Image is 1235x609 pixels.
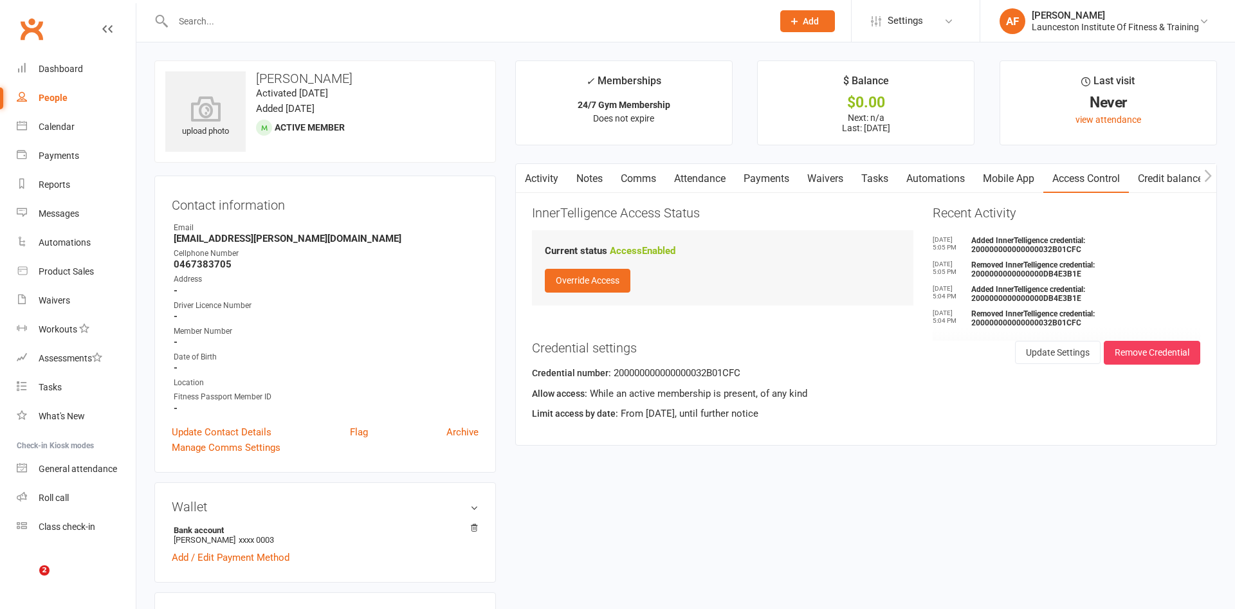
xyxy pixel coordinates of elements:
[39,382,62,392] div: Tasks
[888,6,923,35] span: Settings
[39,411,85,421] div: What's New
[593,113,654,123] span: Does not expire
[39,93,68,103] div: People
[612,164,665,194] a: Comms
[933,260,965,276] time: [DATE] 5:05 PM
[17,286,136,315] a: Waivers
[532,406,1200,426] div: From [DATE], until further notice
[39,150,79,161] div: Payments
[17,55,136,84] a: Dashboard
[567,164,612,194] a: Notes
[17,113,136,141] a: Calendar
[843,73,889,96] div: $ Balance
[17,170,136,199] a: Reports
[586,75,594,87] i: ✓
[169,12,764,30] input: Search...
[610,245,675,257] strong: Access Enabled
[665,164,735,194] a: Attendance
[172,440,280,455] a: Manage Comms Settings
[545,245,607,257] strong: Current status
[17,141,136,170] a: Payments
[516,164,567,194] a: Activity
[532,341,1200,355] h3: Credential settings
[1104,341,1200,364] button: Remove Credential
[578,100,670,110] strong: 24/7 Gym Membership
[39,464,117,474] div: General attendance
[256,103,315,114] time: Added [DATE]
[1032,21,1199,33] div: Launceston Institute Of Fitness & Training
[172,523,479,547] li: [PERSON_NAME]
[39,493,69,503] div: Roll call
[17,513,136,541] a: Class kiosk mode
[974,164,1043,194] a: Mobile App
[933,285,965,300] time: [DATE] 5:04 PM
[350,424,368,440] a: Flag
[174,285,479,296] strong: -
[735,164,798,194] a: Payments
[1075,114,1141,125] a: view attendance
[174,525,472,535] strong: Bank account
[39,208,79,219] div: Messages
[798,164,852,194] a: Waivers
[275,122,345,132] span: Active member
[39,266,94,277] div: Product Sales
[933,236,1200,254] li: Added InnerTelligence credential: 200000000000000032B01CFC
[1012,96,1205,109] div: Never
[39,295,70,305] div: Waivers
[17,344,136,373] a: Assessments
[39,565,50,576] span: 2
[239,535,274,545] span: xxxx 0003
[39,353,102,363] div: Assessments
[165,96,246,138] div: upload photo
[39,237,91,248] div: Automations
[446,424,479,440] a: Archive
[17,84,136,113] a: People
[532,366,611,380] label: Credential number:
[15,13,48,45] a: Clubworx
[174,351,479,363] div: Date of Birth
[172,500,479,514] h3: Wallet
[172,550,289,565] a: Add / Edit Payment Method
[39,522,95,532] div: Class check-in
[174,222,479,234] div: Email
[803,16,819,26] span: Add
[174,362,479,374] strong: -
[545,269,630,292] button: Override Access
[933,206,1200,220] h3: Recent Activity
[769,96,962,109] div: $0.00
[174,377,479,389] div: Location
[933,309,1200,327] li: Removed InnerTelligence credential: 200000000000000032B01CFC
[174,311,479,322] strong: -
[13,565,44,596] iframe: Intercom live chat
[1000,8,1025,34] div: AF
[1081,73,1135,96] div: Last visit
[17,257,136,286] a: Product Sales
[174,300,479,312] div: Driver Licence Number
[17,402,136,431] a: What's New
[174,403,479,414] strong: -
[933,285,1200,303] li: Added InnerTelligence credential: 2000000000000000DB4E3B1E
[174,259,479,270] strong: 0467383705
[532,386,587,401] label: Allow access:
[39,122,75,132] div: Calendar
[532,386,1200,406] div: While an active membership is present, of any kind
[39,324,77,334] div: Workouts
[586,73,661,96] div: Memberships
[174,336,479,348] strong: -
[174,233,479,244] strong: [EMAIL_ADDRESS][PERSON_NAME][DOMAIN_NAME]
[39,179,70,190] div: Reports
[1015,341,1101,364] button: Update Settings
[165,71,485,86] h3: [PERSON_NAME]
[17,315,136,344] a: Workouts
[39,64,83,74] div: Dashboard
[17,484,136,513] a: Roll call
[174,248,479,260] div: Cellphone Number
[172,424,271,440] a: Update Contact Details
[17,373,136,402] a: Tasks
[532,365,1200,385] div: 200000000000000032B01CFC
[172,193,479,212] h3: Contact information
[933,260,1200,278] li: Removed InnerTelligence credential: 2000000000000000DB4E3B1E
[256,87,328,99] time: Activated [DATE]
[532,206,914,220] h3: InnerTelligence Access Status
[174,391,479,403] div: Fitness Passport Member ID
